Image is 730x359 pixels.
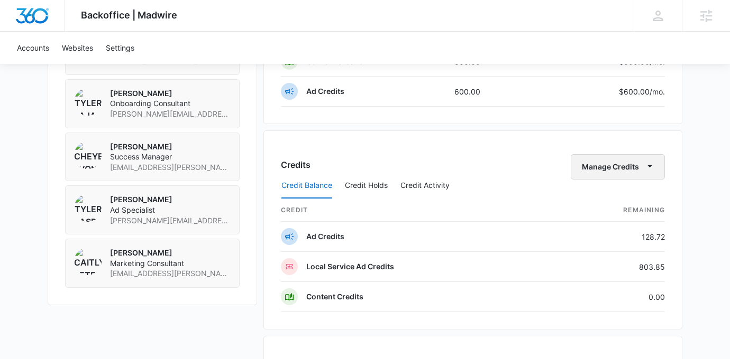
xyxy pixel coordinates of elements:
img: Tyler Rasdon [74,194,102,222]
p: $600.00 [615,86,665,97]
img: tab_domain_overview_orange.svg [29,61,37,70]
div: Domain Overview [40,62,95,69]
button: Manage Credits [571,154,665,179]
div: v 4.0.25 [30,17,52,25]
span: [EMAIL_ADDRESS][PERSON_NAME][DOMAIN_NAME] [110,268,231,279]
th: Remaining [553,199,665,222]
p: [PERSON_NAME] [110,141,231,152]
button: Credit Holds [345,173,388,199]
p: Ad Credits [306,86,344,97]
p: [PERSON_NAME] [110,248,231,258]
img: Cheyenne von Hoene [74,141,102,169]
p: Ad Credits [306,231,344,242]
span: /mo. [650,87,665,96]
button: Credit Activity [400,173,450,199]
p: [PERSON_NAME] [110,194,231,205]
span: /mo. [650,57,665,66]
span: Ad Specialist [110,205,231,215]
button: Credit Balance [281,173,332,199]
img: tab_keywords_by_traffic_grey.svg [105,61,114,70]
th: credit [281,199,553,222]
span: Backoffice | Madwire [81,10,177,21]
td: 0.00 [553,282,665,312]
img: website_grey.svg [17,27,25,36]
a: Accounts [11,32,56,64]
td: 803.85 [553,252,665,282]
div: Domain: [DOMAIN_NAME] [28,27,116,36]
td: 600.00 [446,77,536,107]
img: logo_orange.svg [17,17,25,25]
p: [PERSON_NAME] [110,88,231,99]
p: Content Credits [306,291,363,302]
span: [PERSON_NAME][EMAIL_ADDRESS][PERSON_NAME][DOMAIN_NAME] [110,215,231,226]
span: Marketing Consultant [110,258,231,269]
span: Success Manager [110,152,231,162]
h3: Credits [281,158,311,171]
div: Keywords by Traffic [117,62,178,69]
p: Local Service Ad Credits [306,261,394,272]
img: Tyler Pajak [74,88,102,116]
span: Onboarding Consultant [110,98,231,109]
span: [EMAIL_ADDRESS][PERSON_NAME][DOMAIN_NAME] [110,162,231,173]
a: Websites [56,32,99,64]
a: Settings [99,32,141,64]
span: [PERSON_NAME][EMAIL_ADDRESS][PERSON_NAME][DOMAIN_NAME] [110,109,231,119]
td: 128.72 [553,222,665,252]
img: Caitlyn Peters [74,248,102,275]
